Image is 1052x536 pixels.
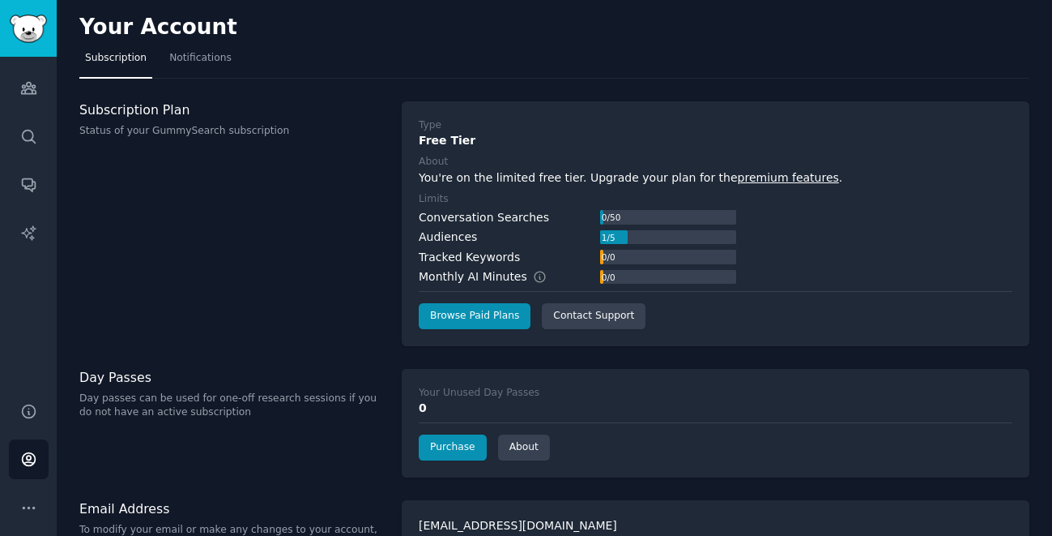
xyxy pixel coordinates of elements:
[498,435,550,461] a: About
[419,400,1012,417] div: 0
[419,303,530,329] a: Browse Paid Plans
[419,386,539,401] div: Your Unused Day Passes
[600,250,616,264] div: 0 / 0
[85,51,147,66] span: Subscription
[542,303,645,329] a: Contact Support
[79,124,385,139] p: Status of your GummySearch subscription
[79,500,385,517] h3: Email Address
[419,192,449,207] div: Limits
[419,118,441,133] div: Type
[600,210,622,225] div: 0 / 50
[79,369,385,386] h3: Day Passes
[419,132,1012,149] div: Free Tier
[79,45,152,79] a: Subscription
[419,155,448,169] div: About
[79,15,237,41] h2: Your Account
[164,45,237,79] a: Notifications
[419,209,549,226] div: Conversation Searches
[419,229,477,246] div: Audiences
[600,230,616,245] div: 1 / 5
[600,270,616,285] div: 0 / 0
[738,171,839,184] a: premium features
[419,435,487,461] a: Purchase
[419,249,520,266] div: Tracked Keywords
[419,169,1012,187] div: You're on the limited free tier. Upgrade your plan for the .
[419,268,564,285] div: Monthly AI Minutes
[169,51,232,66] span: Notifications
[10,15,47,43] img: GummySearch logo
[79,101,385,118] h3: Subscription Plan
[79,392,385,420] p: Day passes can be used for one-off research sessions if you do not have an active subscription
